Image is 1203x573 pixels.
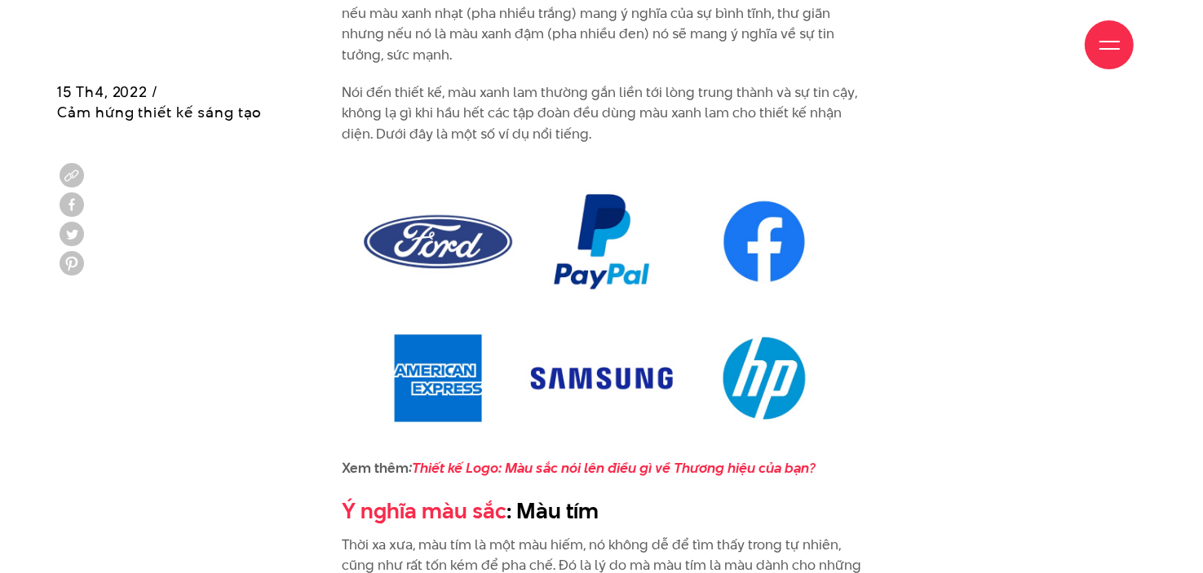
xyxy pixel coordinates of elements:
[412,458,816,478] a: Thiết kế Logo: Màu sắc nói lên điều gì về Thương hiệu của bạn?
[342,496,506,526] a: Ý nghĩa màu sắc
[342,496,862,527] h2: : Màu tím
[342,161,862,458] img: Y nghia mau sac va cach ung dung mau trong thiet ke
[409,458,816,478] em: :
[57,82,262,122] span: 15 Th4, 2022 / Cảm hứng thiết kế sáng tạo
[342,82,862,145] p: Nói đến thiết kế, màu xanh lam thường gắn liền tới lòng trung thành và sự tin cậy, không lạ gì kh...
[342,458,816,478] strong: Xem thêm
